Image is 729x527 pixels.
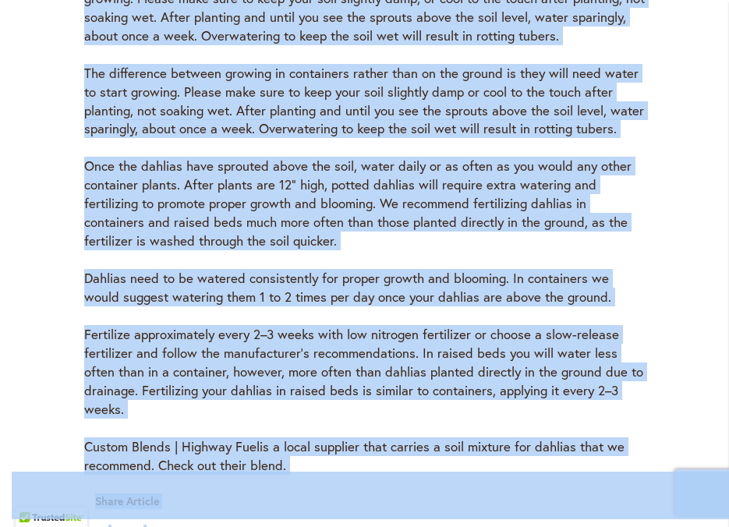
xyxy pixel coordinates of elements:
[84,269,645,306] p: Dahlias need to be watered consistently for proper growth and blooming. In containers we would su...
[84,437,645,475] p: is a local supplier that carries a soil mixture for dahlias that we recommend. Check out their bl...
[84,437,260,455] a: Custom Blends | Highway Fuel
[84,64,645,139] p: The difference between growing in containers rather than on the ground is they will need water to...
[84,157,645,250] p: Once the dahlias have sprouted above the soil, water daily or as often as you would any other con...
[84,325,645,419] p: Fertilize approximately every 2–3 weeks with low nitrogen fertilizer or choose a slow-release fer...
